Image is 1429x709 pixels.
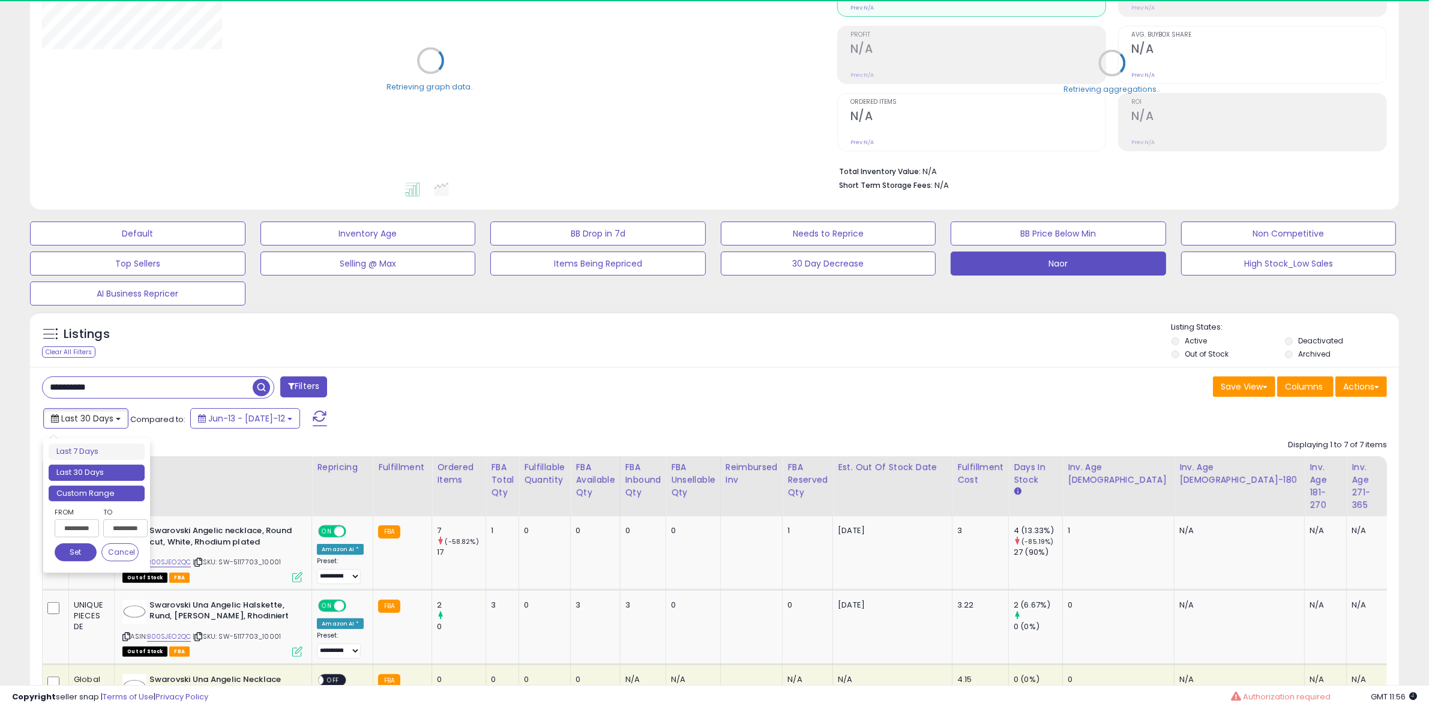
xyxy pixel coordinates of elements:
[317,618,364,629] div: Amazon AI *
[787,525,823,536] div: 1
[437,525,486,536] div: 7
[122,600,302,656] div: ASIN:
[787,461,828,499] div: FBA Reserved Qty
[437,600,486,611] div: 2
[101,543,139,561] button: Cancel
[1063,83,1160,94] div: Retrieving aggregations..
[787,600,823,611] div: 0
[1014,461,1057,486] div: Days In Stock
[490,252,706,276] button: Items Being Repriced
[30,222,245,246] button: Default
[1185,336,1207,346] label: Active
[260,252,476,276] button: Selling @ Max
[576,525,610,536] div: 0
[1310,525,1337,536] div: N/A
[378,600,400,613] small: FBA
[1352,600,1379,611] div: N/A
[119,461,307,474] div: Title
[1285,381,1323,393] span: Columns
[130,414,185,425] span: Compared to:
[49,465,145,481] li: Last 30 Days
[671,461,715,499] div: FBA Unsellable Qty
[625,461,661,499] div: FBA inbound Qty
[491,525,510,536] div: 1
[74,600,105,633] div: UNIQUE PIECES DE
[951,252,1166,276] button: Naor
[1068,600,1165,611] div: 0
[576,461,615,499] div: FBA Available Qty
[957,461,1003,486] div: Fulfillment Cost
[387,81,474,92] div: Retrieving graph data..
[1298,336,1343,346] label: Deactivated
[1179,600,1295,611] div: N/A
[721,222,936,246] button: Needs to Reprice
[12,692,208,703] div: seller snap | |
[12,691,56,702] strong: Copyright
[1352,461,1383,511] div: Inv. Age 271-365
[957,525,999,536] div: 3
[524,525,561,536] div: 0
[1335,376,1387,397] button: Actions
[193,557,281,567] span: | SKU: SW-5117703_10001
[490,222,706,246] button: BB Drop in 7d
[319,526,334,537] span: ON
[838,525,943,536] p: [DATE]
[1014,547,1062,558] div: 27 (90%)
[319,600,334,611] span: ON
[726,461,778,486] div: Reimbursed Inv
[576,600,610,611] div: 3
[193,632,281,641] span: | SKU: SW-5117703_10001
[838,600,943,611] p: [DATE]
[524,600,561,611] div: 0
[280,376,327,397] button: Filters
[720,456,783,516] th: Total inventory reimbursement - number of items added back to fulfillable inventory
[317,557,364,584] div: Preset:
[1021,537,1053,546] small: (-85.19%)
[1014,621,1062,632] div: 0 (0%)
[1179,525,1295,536] div: N/A
[64,326,110,343] h5: Listings
[344,600,364,611] span: OFF
[190,408,300,429] button: Jun-13 - [DATE]-12
[55,506,97,518] label: From
[103,691,154,702] a: Terms of Use
[317,544,364,555] div: Amazon AI *
[55,543,97,561] button: Set
[169,573,190,583] span: FBA
[344,526,364,537] span: OFF
[625,525,657,536] div: 0
[671,600,711,611] div: 0
[1068,461,1169,486] div: Inv. Age [DEMOGRAPHIC_DATA]
[1179,461,1299,486] div: Inv. Age [DEMOGRAPHIC_DATA]-180
[122,573,167,583] span: All listings that are currently out of stock and unavailable for purchase on Amazon
[43,408,128,429] button: Last 30 Days
[147,632,191,642] a: B00SJEO2QC
[49,486,145,502] li: Custom Range
[1181,252,1397,276] button: High Stock_Low Sales
[1172,322,1399,333] p: Listing States:
[1014,525,1062,536] div: 4 (13.33%)
[445,537,479,546] small: (-58.82%)
[625,600,657,611] div: 3
[149,600,295,625] b: Swarovski Una Angelic Halskette, Rund, [PERSON_NAME], Rhodiniert
[1310,600,1337,611] div: N/A
[378,525,400,539] small: FBA
[61,412,113,424] span: Last 30 Days
[1014,600,1062,611] div: 2 (6.67%)
[437,621,486,632] div: 0
[1068,525,1165,536] div: 1
[1185,349,1229,359] label: Out of Stock
[1288,439,1387,451] div: Displaying 1 to 7 of 7 items
[378,461,427,474] div: Fulfillment
[1298,349,1331,359] label: Archived
[437,461,481,486] div: Ordered Items
[1181,222,1397,246] button: Non Competitive
[1213,376,1275,397] button: Save View
[147,557,191,567] a: B00SJEO2QC
[1277,376,1334,397] button: Columns
[30,282,245,306] button: AI Business Repricer
[317,632,364,659] div: Preset:
[437,547,486,558] div: 17
[1014,486,1021,497] small: Days In Stock.
[671,525,711,536] div: 0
